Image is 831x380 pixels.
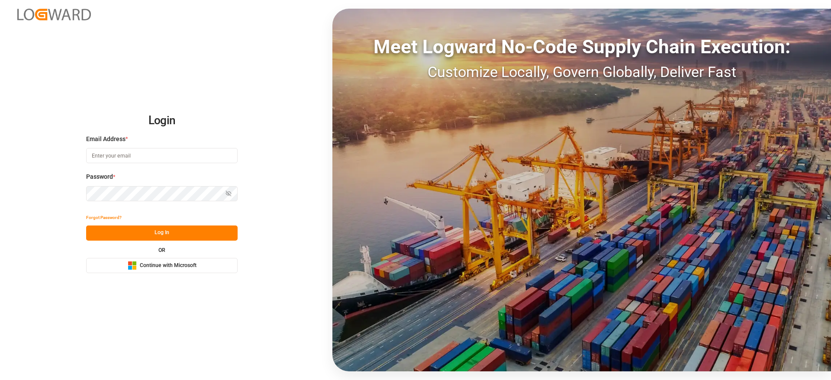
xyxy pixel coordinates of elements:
[332,32,831,61] div: Meet Logward No-Code Supply Chain Execution:
[332,61,831,83] div: Customize Locally, Govern Globally, Deliver Fast
[86,107,238,135] h2: Login
[86,172,113,181] span: Password
[86,258,238,273] button: Continue with Microsoft
[86,148,238,163] input: Enter your email
[17,9,91,20] img: Logward_new_orange.png
[86,225,238,241] button: Log In
[140,262,196,270] span: Continue with Microsoft
[158,248,165,253] small: OR
[86,210,122,225] button: Forgot Password?
[86,135,126,144] span: Email Address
